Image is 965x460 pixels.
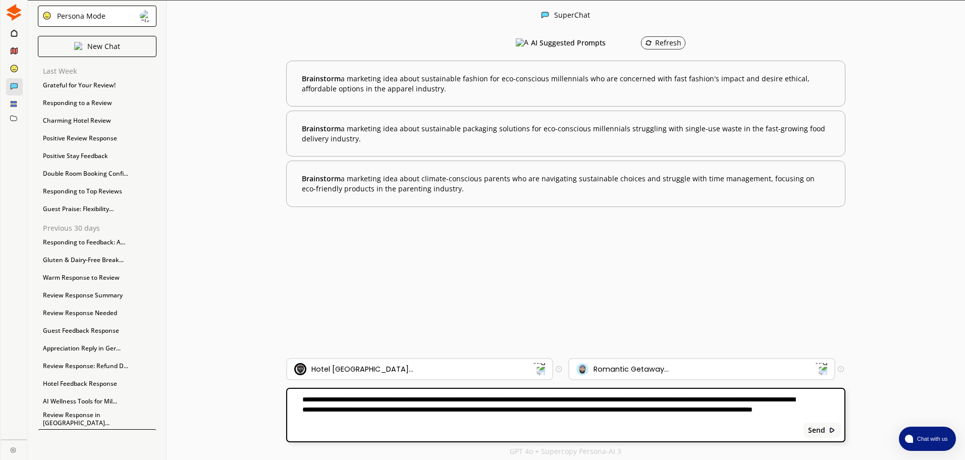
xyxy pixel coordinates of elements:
[38,95,156,111] div: Responding to a Review
[302,74,341,83] span: Brainstorm
[38,148,156,164] div: Positive Stay Feedback
[594,365,669,373] div: Romantic Getaway...
[74,42,82,50] img: Close
[38,113,156,128] div: Charming Hotel Review
[645,39,652,46] img: Refresh
[556,366,562,372] img: Tooltip Icon
[6,4,22,21] img: Close
[38,394,156,409] div: AI Wellness Tools for Mil...
[302,174,829,193] b: a marketing idea about climate-conscious parents who are navigating sustainable choices and strug...
[87,42,120,50] p: New Chat
[140,10,152,22] img: Close
[53,12,105,20] div: Persona Mode
[554,11,590,21] div: SuperChat
[38,323,156,338] div: Guest Feedback Response
[532,363,546,376] img: Dropdown Icon
[645,39,681,47] div: Refresh
[294,363,306,375] img: Brand Icon
[38,412,156,427] div: Review Response in [GEOGRAPHIC_DATA]...
[302,124,341,133] span: Brainstorm
[42,11,51,20] img: Close
[38,78,156,93] div: Grateful for Your Review!
[38,305,156,321] div: Review Response Needed
[510,447,621,455] p: GPT 4o + Supercopy Persona-AI 3
[38,341,156,356] div: Appreciation Reply in Ger...
[38,166,156,181] div: Double Room Booking Confi...
[302,74,829,93] b: a marketing idea about sustainable fashion for eco-conscious millennials who are concerned with f...
[302,174,341,183] span: Brainstorm
[838,366,844,372] img: Tooltip Icon
[38,288,156,303] div: Review Response Summary
[829,427,836,434] img: Close
[1,440,27,457] a: Close
[38,270,156,285] div: Warm Response to Review
[38,201,156,217] div: Guest Praise: Flexibility...
[311,365,413,373] div: Hotel [GEOGRAPHIC_DATA]...
[43,224,156,232] p: Previous 30 days
[913,435,950,443] span: Chat with us
[576,363,588,375] img: Audience Icon
[38,359,156,374] div: Review Response: Refund D...
[38,235,156,250] div: Responding to Feedback: A...
[38,376,156,391] div: Hotel Feedback Response
[10,447,16,453] img: Close
[899,427,956,451] button: atlas-launcher
[808,426,825,434] b: Send
[38,131,156,146] div: Positive Review Response
[38,252,156,268] div: Gluten & Dairy-Free Break...
[38,184,156,199] div: Responding to Top Reviews
[531,35,606,50] h3: AI Suggested Prompts
[815,363,828,376] img: Dropdown Icon
[43,67,156,75] p: Last Week
[516,38,528,47] img: AI Suggested Prompts
[302,124,829,143] b: a marketing idea about sustainable packaging solutions for eco-conscious millennials struggling w...
[541,11,549,19] img: Close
